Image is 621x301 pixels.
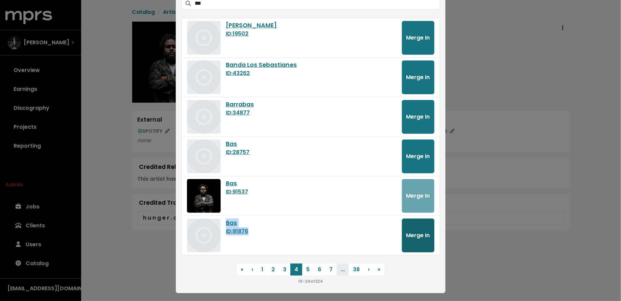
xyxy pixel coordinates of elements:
[226,179,397,196] a: BasID:91537
[290,264,302,276] button: 4
[226,188,397,196] div: ID: 91537
[187,140,221,173] img: This artist
[226,227,397,235] div: ID: 91876
[349,264,364,276] button: 38
[402,60,434,94] button: Merge In
[187,21,221,55] img: This artist
[226,109,397,117] div: ID: 34877
[406,231,430,239] span: Merge In
[279,264,290,276] button: 3
[226,140,397,148] div: Bas
[226,30,397,38] div: ID: 19502
[187,179,221,213] img: This artist
[226,21,397,38] a: [PERSON_NAME]ID:19502
[298,278,323,284] small: 19 - 24 of 224
[226,179,397,188] div: Bas
[226,148,397,156] div: ID: 28757
[402,140,434,173] button: Merge In
[226,140,397,156] a: BasID:28757
[226,60,397,77] a: Banda Los SebastianesID:43262
[406,73,430,81] span: Merge In
[378,266,380,273] span: »
[325,264,337,276] button: 7
[226,21,397,30] div: [PERSON_NAME]
[302,264,314,276] button: 5
[252,266,253,273] span: ‹
[406,113,430,121] span: Merge In
[187,219,221,252] img: This artist
[226,69,397,77] div: ID: 43262
[257,264,267,276] button: 1
[187,60,221,94] img: This artist
[187,100,221,134] img: This artist
[226,219,397,235] a: BasID:91876
[226,219,397,227] div: Bas
[402,219,434,252] button: Merge In
[406,152,430,160] span: Merge In
[241,266,243,273] span: «
[267,264,279,276] button: 2
[406,34,430,42] span: Merge In
[226,100,397,109] div: Barrabas
[368,266,369,273] span: ›
[402,100,434,134] button: Merge In
[226,60,397,69] div: Banda Los Sebastianes
[226,100,397,117] a: BarrabasID:34877
[402,21,434,55] button: Merge In
[314,264,325,276] button: 6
